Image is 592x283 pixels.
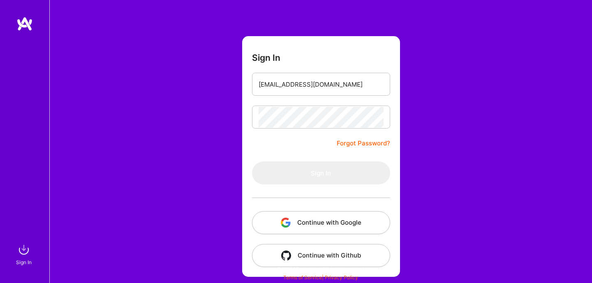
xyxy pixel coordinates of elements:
[252,161,390,184] button: Sign In
[16,258,32,267] div: Sign In
[16,242,32,258] img: sign in
[283,274,322,281] a: Terms of Service
[281,218,291,228] img: icon
[49,258,592,279] div: © 2025 ATeams Inc., All rights reserved.
[17,242,32,267] a: sign inSign In
[16,16,33,31] img: logo
[252,211,390,234] button: Continue with Google
[252,53,280,63] h3: Sign In
[252,244,390,267] button: Continue with Github
[283,274,358,281] span: |
[325,274,358,281] a: Privacy Policy
[337,138,390,148] a: Forgot Password?
[281,251,291,260] img: icon
[259,74,384,95] input: Email...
